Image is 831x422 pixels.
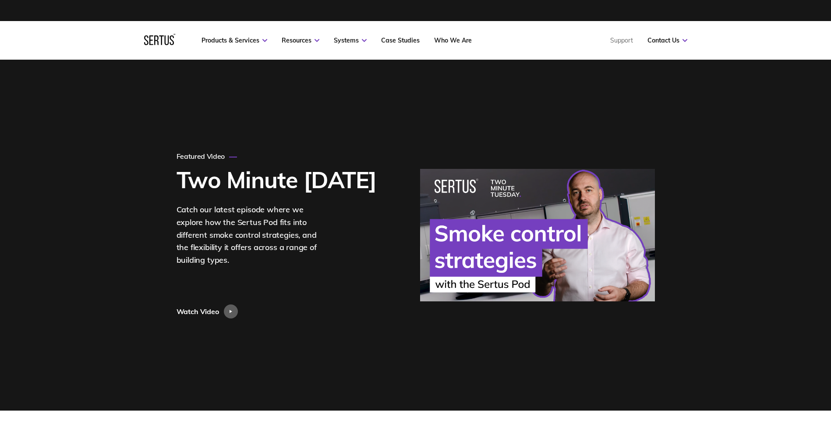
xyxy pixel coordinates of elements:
a: Systems [334,36,367,44]
a: Contact Us [647,36,687,44]
div: Watch Video [177,304,219,318]
a: Resources [282,36,319,44]
a: Support [610,36,633,44]
a: Who We Are [434,36,472,44]
div: Featured Video [177,152,237,161]
a: Case Studies [381,36,420,44]
div: Catch our latest episode where we explore how the Sertus Pod fits into different smoke control st... [177,204,321,267]
h1: Two Minute [DATE] [177,167,376,192]
a: Products & Services [202,36,267,44]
